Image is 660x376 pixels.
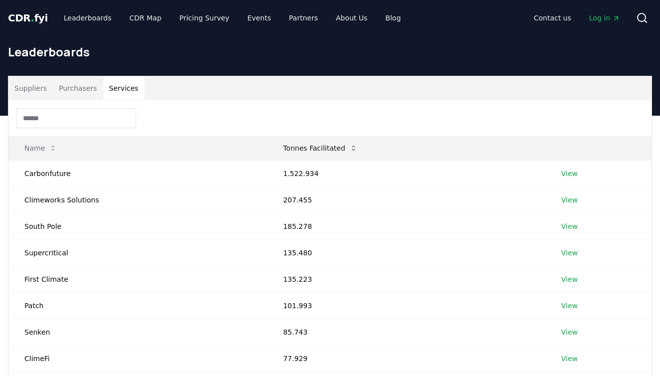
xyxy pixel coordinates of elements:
[561,169,578,179] a: View
[8,292,267,319] td: Patch
[8,239,267,266] td: Supercritical
[328,9,375,27] a: About Us
[561,195,578,205] a: View
[267,345,545,372] td: 77.929
[526,9,579,27] a: Contact us
[8,213,267,239] td: South Pole
[589,13,620,23] span: Log in
[8,319,267,345] td: Senken
[377,9,409,27] a: Blog
[8,11,48,25] a: CDR.fyi
[561,274,578,284] a: View
[56,9,120,27] a: Leaderboards
[8,266,267,292] td: First Climate
[171,9,237,27] a: Pricing Survey
[103,76,145,100] button: Services
[581,9,628,27] a: Log in
[561,221,578,231] a: View
[122,9,169,27] a: CDR Map
[561,248,578,258] a: View
[561,301,578,311] a: View
[267,160,545,187] td: 1.522.934
[526,9,628,27] nav: Main
[56,9,409,27] nav: Main
[267,187,545,213] td: 207.455
[267,266,545,292] td: 135.223
[267,239,545,266] td: 135.480
[16,138,65,158] button: Name
[8,160,267,187] td: Carbonfuture
[8,345,267,372] td: ClimeFi
[8,44,652,60] h1: Leaderboards
[31,12,34,24] span: .
[267,319,545,345] td: 85.743
[8,187,267,213] td: Climeworks Solutions
[267,213,545,239] td: 185.278
[281,9,326,27] a: Partners
[561,354,578,364] a: View
[239,9,279,27] a: Events
[275,138,365,158] button: Tonnes Facilitated
[267,292,545,319] td: 101.993
[8,12,48,24] span: CDR fyi
[8,76,53,100] button: Suppliers
[561,327,578,337] a: View
[53,76,103,100] button: Purchasers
